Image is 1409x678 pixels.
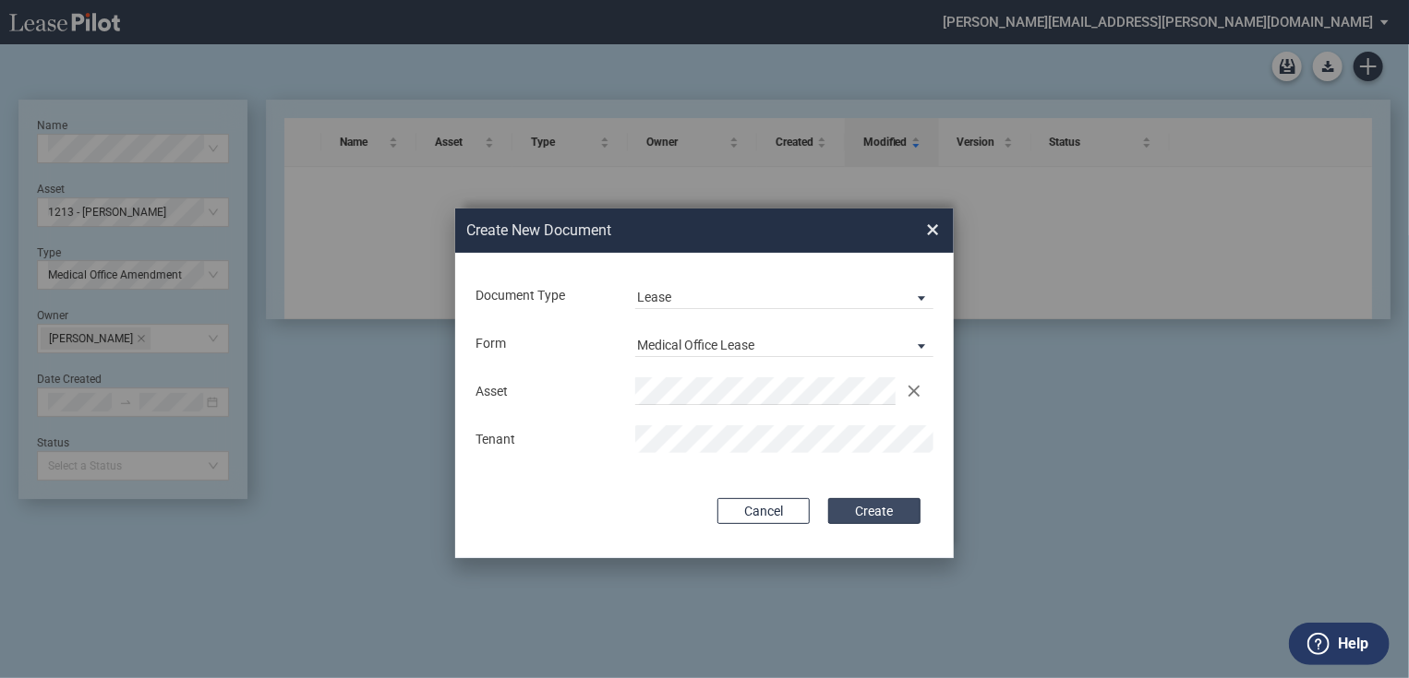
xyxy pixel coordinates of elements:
div: Form [464,335,624,353]
md-dialog: Create New ... [455,208,954,559]
button: Create [828,498,921,524]
div: Lease [637,290,671,304]
div: Document Type [464,287,624,305]
div: Tenant [464,431,624,449]
span: × [926,215,939,244]
md-select: Lease Form: Medical Office Lease [635,329,933,357]
div: Asset [464,383,624,401]
button: Cancel [717,498,810,524]
label: Help [1338,632,1368,656]
h2: Create New Document [466,220,860,241]
div: Medical Office Lease [637,338,754,352]
md-select: Document Type: Lease [635,281,933,309]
